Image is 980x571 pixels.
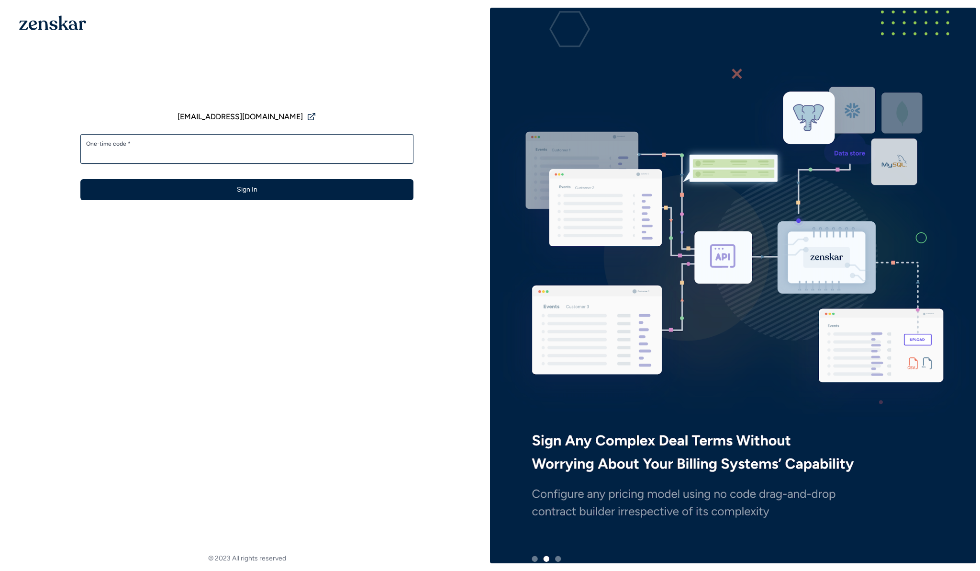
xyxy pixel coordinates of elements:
[86,140,408,148] label: One-time code *
[80,179,413,200] button: Sign In
[19,15,86,30] img: 1OGAJ2xQqyY4LXKgY66KYq0eOWRCkrZdAb3gUhuVAqdWPZE9SRJmCz+oDMSn4zDLXe31Ii730ItAGKgCKgCCgCikA4Av8PJUP...
[4,554,490,563] footer: © 2023 All rights reserved
[178,111,303,123] span: [EMAIL_ADDRESS][DOMAIN_NAME]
